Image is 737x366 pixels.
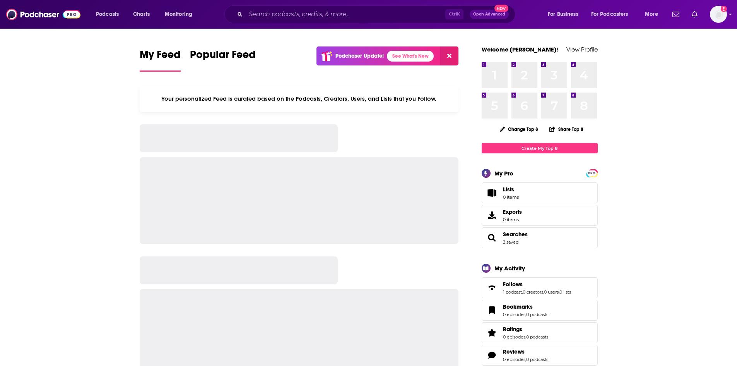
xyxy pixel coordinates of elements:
a: Ratings [484,327,500,338]
span: Lists [503,186,514,193]
img: Podchaser - Follow, Share and Rate Podcasts [6,7,80,22]
span: 0 items [503,194,519,200]
button: open menu [542,8,588,21]
a: 3 saved [503,239,518,245]
span: Popular Feed [190,48,256,66]
a: Bookmarks [503,303,548,310]
a: 0 creators [523,289,543,295]
a: Follows [484,282,500,293]
a: Searches [503,231,528,238]
span: Reviews [503,348,525,355]
svg: Add a profile image [721,6,727,12]
span: Bookmarks [503,303,533,310]
a: Create My Top 8 [482,143,598,153]
span: Monitoring [165,9,192,20]
span: Searches [482,227,598,248]
input: Search podcasts, credits, & more... [246,8,445,21]
div: Your personalized Feed is curated based on the Podcasts, Creators, Users, and Lists that you Follow. [140,86,459,112]
a: Searches [484,232,500,243]
button: open menu [91,8,129,21]
a: Welcome [PERSON_NAME]! [482,46,558,53]
a: 0 podcasts [526,334,548,340]
span: For Podcasters [591,9,628,20]
span: Ctrl K [445,9,463,19]
span: 0 items [503,217,522,222]
span: , [543,289,544,295]
img: User Profile [710,6,727,23]
span: Podcasts [96,9,119,20]
span: Follows [503,281,523,288]
span: Bookmarks [482,300,598,321]
span: Ratings [503,326,522,333]
a: 0 lists [559,289,571,295]
a: Lists [482,182,598,203]
p: Podchaser Update! [335,53,384,59]
a: Exports [482,205,598,226]
a: PRO [587,170,597,176]
div: Search podcasts, credits, & more... [232,5,523,23]
a: Popular Feed [190,48,256,72]
a: View Profile [566,46,598,53]
span: Lists [484,187,500,198]
button: Change Top 8 [495,124,543,134]
span: Exports [503,208,522,215]
a: 0 episodes [503,312,525,317]
button: Open AdvancedNew [470,10,509,19]
a: 1 podcast [503,289,522,295]
a: Reviews [503,348,548,355]
a: Show notifications dropdown [689,8,701,21]
a: Bookmarks [484,305,500,316]
span: Reviews [482,345,598,366]
span: , [525,312,526,317]
button: Share Top 8 [549,122,584,137]
span: More [645,9,658,20]
button: open menu [586,8,640,21]
button: Show profile menu [710,6,727,23]
a: 0 users [544,289,559,295]
span: Ratings [482,322,598,343]
a: Show notifications dropdown [669,8,682,21]
span: New [494,5,508,12]
span: , [522,289,523,295]
a: Charts [128,8,154,21]
a: Ratings [503,326,548,333]
div: My Activity [494,265,525,272]
a: 0 episodes [503,357,525,362]
span: For Business [548,9,578,20]
span: Logged in as evankrask [710,6,727,23]
span: , [525,334,526,340]
a: 0 podcasts [526,312,548,317]
span: Follows [482,277,598,298]
a: 0 podcasts [526,357,548,362]
a: 0 episodes [503,334,525,340]
a: Follows [503,281,571,288]
span: Open Advanced [473,12,505,16]
button: open menu [159,8,202,21]
span: Exports [484,210,500,221]
a: See What's New [387,51,434,62]
div: My Pro [494,170,513,177]
a: Reviews [484,350,500,361]
button: open menu [640,8,668,21]
span: , [525,357,526,362]
span: My Feed [140,48,181,66]
a: My Feed [140,48,181,72]
span: Charts [133,9,150,20]
span: Lists [503,186,519,193]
